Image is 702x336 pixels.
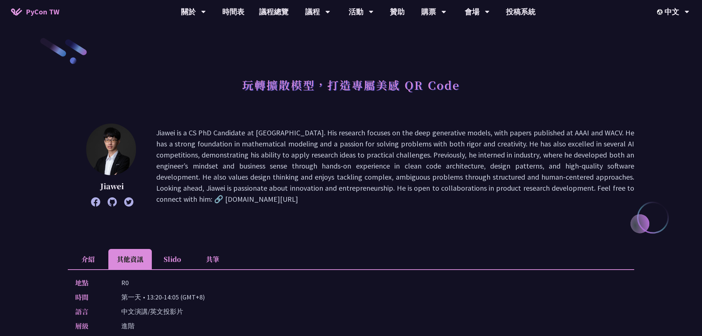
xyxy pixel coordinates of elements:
p: 時間 [75,292,106,302]
p: Jiawei [86,181,138,192]
p: 語言 [75,306,106,317]
img: Home icon of PyCon TW 2025 [11,8,22,15]
p: 進階 [121,321,135,331]
a: PyCon TW [4,3,67,21]
p: 中文演講/英文投影片 [121,306,183,317]
h1: 玩轉擴散模型，打造專屬美感 QR Code [242,74,460,96]
li: 其他資訊 [108,249,152,269]
p: 第一天 • 13:20-14:05 (GMT+8) [121,292,205,302]
img: Jiawei [86,124,136,175]
p: 地點 [75,277,106,288]
li: 介紹 [68,249,108,269]
p: Jiawei is a CS PhD Candidate at [GEOGRAPHIC_DATA]. His research focuses on the deep generative mo... [156,127,634,205]
li: Slido [152,249,192,269]
li: 共筆 [192,249,233,269]
img: Locale Icon [657,9,664,15]
p: R0 [121,277,129,288]
span: PyCon TW [26,6,59,17]
p: 層級 [75,321,106,331]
